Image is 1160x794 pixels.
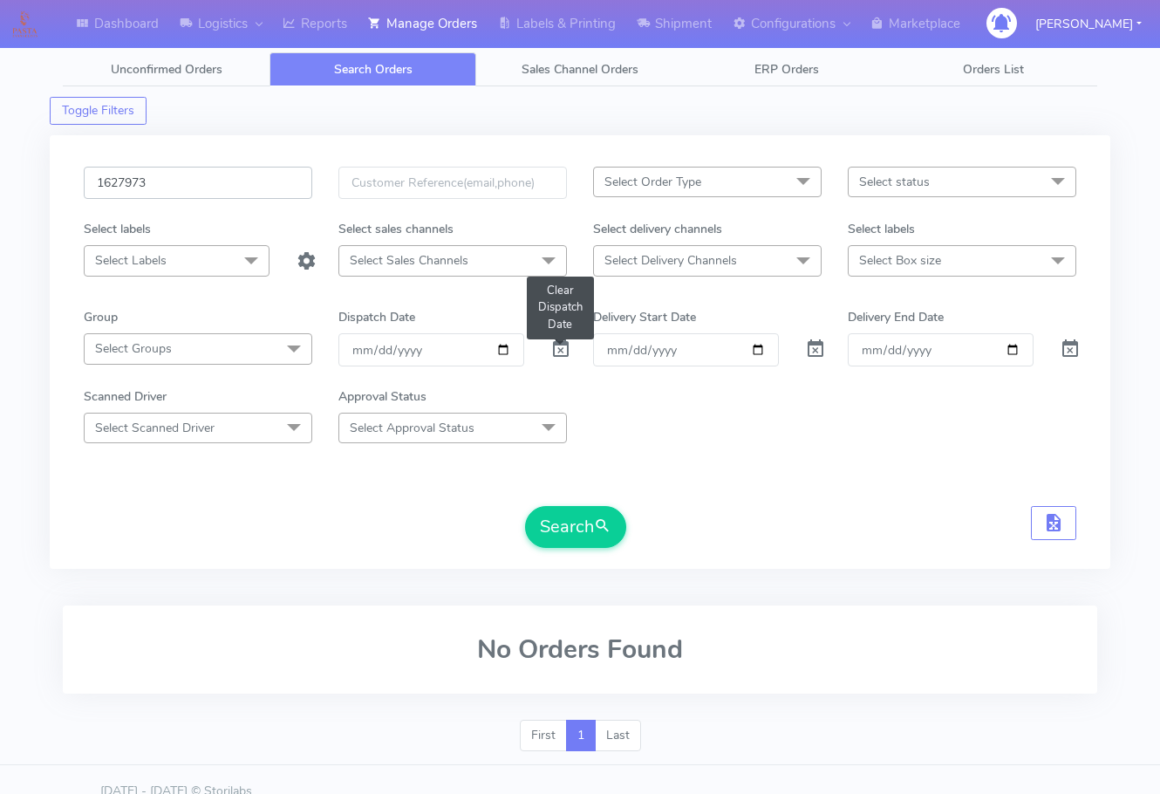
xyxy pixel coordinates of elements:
[84,220,151,238] label: Select labels
[338,167,567,199] input: Customer Reference(email,phone)
[963,61,1024,78] span: Orders List
[84,308,118,326] label: Group
[859,174,930,190] span: Select status
[754,61,819,78] span: ERP Orders
[338,220,454,238] label: Select sales channels
[350,252,468,269] span: Select Sales Channels
[604,252,737,269] span: Select Delivery Channels
[95,420,215,436] span: Select Scanned Driver
[848,308,944,326] label: Delivery End Date
[338,308,415,326] label: Dispatch Date
[848,220,915,238] label: Select labels
[1022,6,1155,42] button: [PERSON_NAME]
[522,61,638,78] span: Sales Channel Orders
[593,220,722,238] label: Select delivery channels
[350,420,474,436] span: Select Approval Status
[95,340,172,357] span: Select Groups
[334,61,413,78] span: Search Orders
[50,97,147,125] button: Toggle Filters
[84,387,167,406] label: Scanned Driver
[525,506,626,548] button: Search
[566,720,596,751] a: 1
[338,387,426,406] label: Approval Status
[95,252,167,269] span: Select Labels
[111,61,222,78] span: Unconfirmed Orders
[593,308,696,326] label: Delivery Start Date
[84,167,312,199] input: Order Id
[63,52,1097,86] ul: Tabs
[84,635,1076,664] h2: No Orders Found
[859,252,941,269] span: Select Box size
[604,174,701,190] span: Select Order Type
